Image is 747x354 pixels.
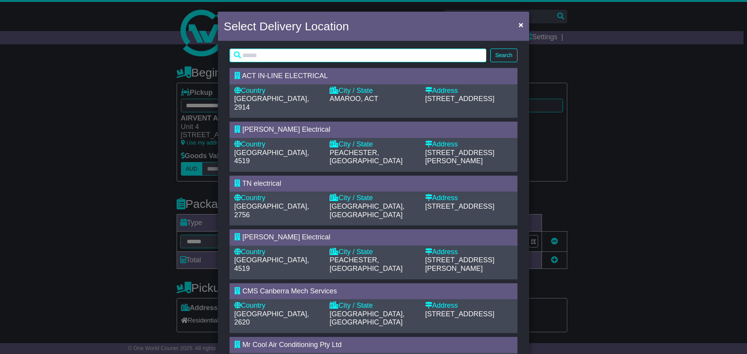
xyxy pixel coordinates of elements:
[234,248,322,256] div: Country
[519,20,523,29] span: ×
[242,287,337,295] span: CMS Canberra Mech Services
[242,72,328,80] span: ACT IN-LINE ELECTRICAL
[330,302,417,310] div: City / State
[425,248,513,256] div: Address
[234,202,309,219] span: [GEOGRAPHIC_DATA], 2756
[242,180,281,187] span: TN electrical
[425,95,494,103] span: [STREET_ADDRESS]
[425,87,513,95] div: Address
[234,149,309,165] span: [GEOGRAPHIC_DATA], 4519
[242,126,330,133] span: [PERSON_NAME] Electrical
[330,248,417,256] div: City / State
[330,256,402,272] span: PEACHESTER, [GEOGRAPHIC_DATA]
[515,17,527,33] button: Close
[234,302,322,310] div: Country
[425,202,494,210] span: [STREET_ADDRESS]
[490,49,517,62] button: Search
[234,310,309,326] span: [GEOGRAPHIC_DATA], 2620
[234,140,322,149] div: Country
[330,202,404,219] span: [GEOGRAPHIC_DATA], [GEOGRAPHIC_DATA]
[330,87,417,95] div: City / State
[425,194,513,202] div: Address
[224,17,349,35] h4: Select Delivery Location
[330,95,378,103] span: AMAROO, ACT
[425,149,494,165] span: [STREET_ADDRESS][PERSON_NAME]
[425,256,494,272] span: [STREET_ADDRESS][PERSON_NAME]
[330,149,402,165] span: PEACHESTER, [GEOGRAPHIC_DATA]
[234,87,322,95] div: Country
[234,256,309,272] span: [GEOGRAPHIC_DATA], 4519
[234,95,309,111] span: [GEOGRAPHIC_DATA], 2914
[242,341,342,349] span: Mr Cool Air Conditioning Pty Ltd
[242,233,330,241] span: [PERSON_NAME] Electrical
[425,140,513,149] div: Address
[330,140,417,149] div: City / State
[425,302,513,310] div: Address
[330,194,417,202] div: City / State
[234,194,322,202] div: Country
[330,310,404,326] span: [GEOGRAPHIC_DATA], [GEOGRAPHIC_DATA]
[425,310,494,318] span: [STREET_ADDRESS]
